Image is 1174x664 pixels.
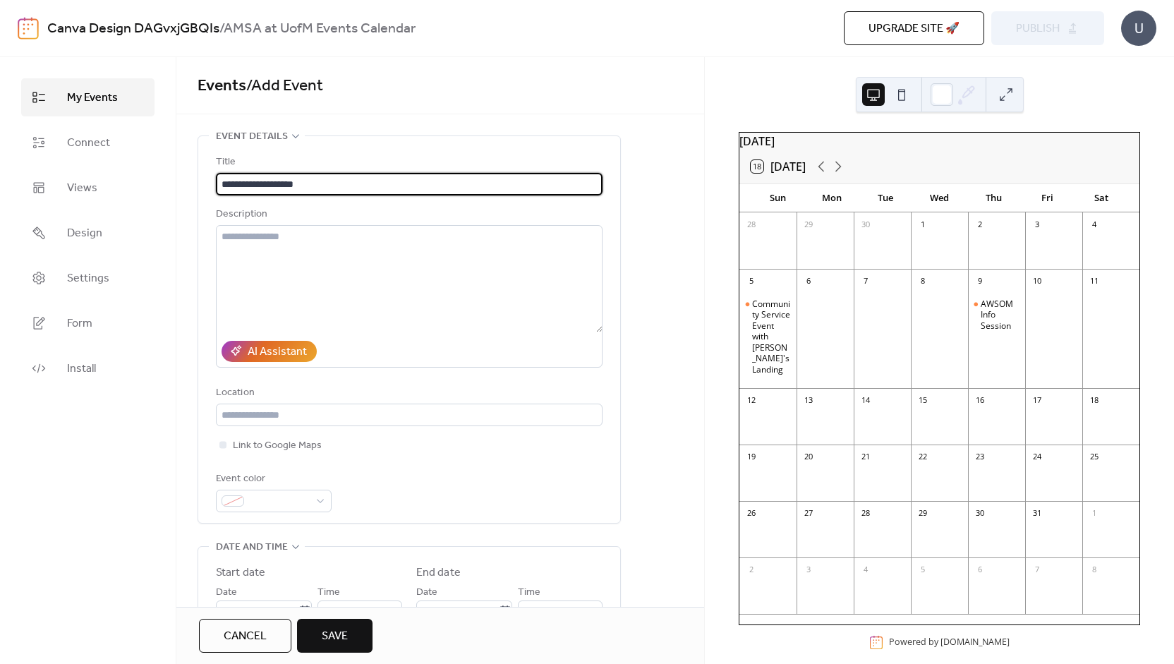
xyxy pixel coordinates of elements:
div: Tue [859,184,912,212]
div: 7 [1029,562,1045,578]
span: Settings [67,270,109,287]
button: Save [297,619,373,653]
div: Powered by [889,636,1010,648]
div: 12 [744,393,759,409]
div: 28 [744,217,759,233]
div: AWSOM Info Session [981,298,1019,332]
div: Sat [1075,184,1128,212]
span: Upgrade site 🚀 [869,20,960,37]
div: AI Assistant [248,344,307,361]
div: 28 [858,506,873,521]
div: 11 [1087,274,1102,289]
button: Upgrade site 🚀 [844,11,984,45]
div: 7 [858,274,873,289]
span: Date and time [216,539,288,556]
a: Design [21,214,155,252]
div: 15 [915,393,931,409]
div: 25 [1087,449,1102,465]
div: 17 [1029,393,1045,409]
button: Cancel [199,619,291,653]
span: Form [67,315,92,332]
span: Link to Google Maps [233,437,322,454]
div: Thu [967,184,1020,212]
span: Event details [216,128,288,145]
div: End date [416,565,461,581]
div: 16 [972,393,988,409]
div: Community Service Event with [PERSON_NAME]'s Landing [752,298,791,375]
b: AMSA at UofM Events Calendar [224,16,416,42]
div: U [1121,11,1156,46]
button: 18[DATE] [746,157,811,176]
div: Fri [1020,184,1074,212]
div: 3 [801,562,816,578]
div: 24 [1029,449,1045,465]
img: logo [18,17,39,40]
div: 21 [858,449,873,465]
div: 2 [972,217,988,233]
div: 31 [1029,506,1045,521]
span: Date [416,584,437,601]
div: AWSOM Info Session [968,298,1025,332]
span: Time [317,584,340,601]
div: 30 [972,506,988,521]
span: Time [518,584,540,601]
div: Description [216,206,600,223]
span: / Add Event [246,71,323,102]
span: Connect [67,135,110,152]
a: Canva Design DAGvxjGBQIs [47,16,219,42]
div: 9 [972,274,988,289]
a: Form [21,304,155,342]
div: 1 [915,217,931,233]
span: Views [67,180,97,197]
div: 20 [801,449,816,465]
a: Views [21,169,155,207]
div: Community Service Event with Leuk's Landing [739,298,797,375]
div: 30 [858,217,873,233]
span: My Events [67,90,118,107]
div: [DATE] [739,133,1139,150]
a: [DOMAIN_NAME] [940,636,1010,648]
div: 26 [744,506,759,521]
div: 3 [1029,217,1045,233]
div: 4 [1087,217,1102,233]
div: Wed [913,184,967,212]
div: Location [216,385,600,402]
div: 10 [1029,274,1045,289]
div: 22 [915,449,931,465]
span: Cancel [224,628,267,645]
div: 27 [801,506,816,521]
div: 29 [915,506,931,521]
div: Mon [805,184,859,212]
a: My Events [21,78,155,116]
div: 14 [858,393,873,409]
div: Start date [216,565,265,581]
div: 6 [801,274,816,289]
a: Events [198,71,246,102]
span: Design [67,225,102,242]
div: 29 [801,217,816,233]
span: Install [67,361,96,378]
div: 2 [744,562,759,578]
div: 13 [801,393,816,409]
a: Settings [21,259,155,297]
div: 5 [915,562,931,578]
div: 18 [1087,393,1102,409]
div: 23 [972,449,988,465]
b: / [219,16,224,42]
span: Save [322,628,348,645]
div: Title [216,154,600,171]
div: 6 [972,562,988,578]
div: 8 [915,274,931,289]
a: Connect [21,123,155,162]
div: 1 [1087,506,1102,521]
div: 5 [744,274,759,289]
div: Sun [751,184,804,212]
div: 19 [744,449,759,465]
div: 4 [858,562,873,578]
a: Install [21,349,155,387]
div: Event color [216,471,329,488]
button: AI Assistant [222,341,317,362]
span: Date [216,584,237,601]
div: 8 [1087,562,1102,578]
